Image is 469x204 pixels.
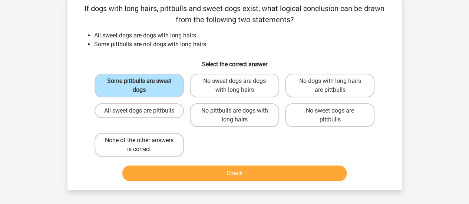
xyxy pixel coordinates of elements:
[94,40,390,49] li: Some pittbulls are not dogs with long hairs
[190,103,279,127] label: No pittbulls are dogs with long hairs
[79,55,390,68] h6: Select the correct answer
[95,74,184,97] label: Some pittbulls are sweet dogs
[95,133,184,157] label: None of the other answers is correct
[190,74,279,97] label: No sweet dogs are dogs with long hairs
[122,165,347,181] button: Check
[95,103,184,118] label: All sweet dogs are pittbulls
[94,31,390,40] li: All sweet dogs are dogs with long hairs
[285,74,374,97] label: No dogs with long hairs are pittbulls
[285,103,374,127] label: No sweet dogs are pittbulls
[79,3,390,25] p: If dogs with long hairs, pittbulls and sweet dogs exist, what logical conclusion can be drawn fro...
